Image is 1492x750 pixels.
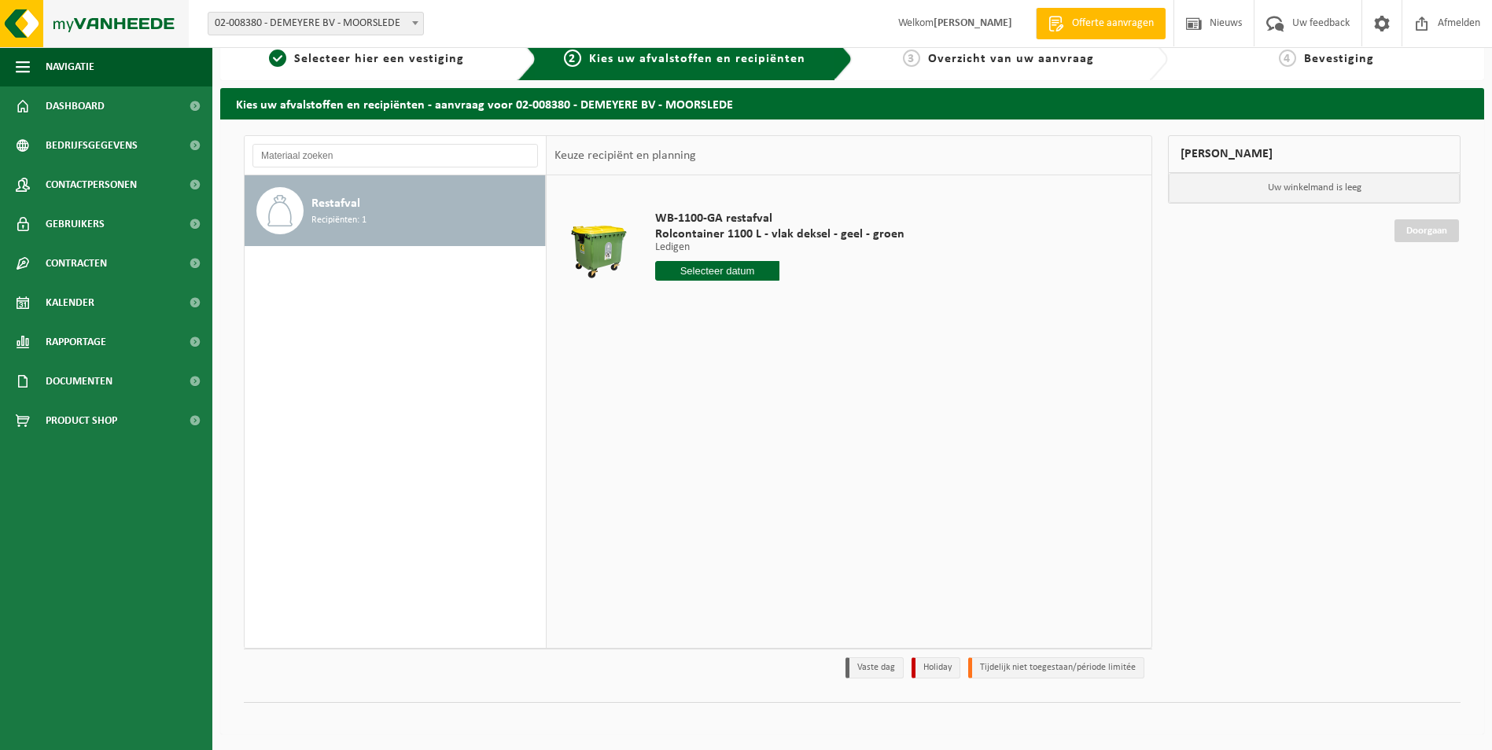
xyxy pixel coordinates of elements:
[968,657,1144,678] li: Tijdelijk niet toegestaan/période limitée
[228,50,505,68] a: 1Selecteer hier een vestiging
[655,226,904,242] span: Rolcontainer 1100 L - vlak deksel - geel - groen
[46,322,106,362] span: Rapportage
[269,50,286,67] span: 1
[46,165,137,204] span: Contactpersonen
[903,50,920,67] span: 3
[589,53,805,65] span: Kies uw afvalstoffen en recipiënten
[655,242,904,253] p: Ledigen
[655,211,904,226] span: WB-1100-GA restafval
[1304,53,1374,65] span: Bevestiging
[311,213,367,228] span: Recipiënten: 1
[928,53,1094,65] span: Overzicht van uw aanvraag
[46,126,138,165] span: Bedrijfsgegevens
[1036,8,1166,39] a: Offerte aanvragen
[252,144,538,167] input: Materiaal zoeken
[1394,219,1459,242] a: Doorgaan
[655,261,780,281] input: Selecteer datum
[294,53,464,65] span: Selecteer hier een vestiging
[1068,16,1158,31] span: Offerte aanvragen
[46,362,112,401] span: Documenten
[1279,50,1296,67] span: 4
[46,401,117,440] span: Product Shop
[46,86,105,126] span: Dashboard
[564,50,581,67] span: 2
[46,204,105,244] span: Gebruikers
[934,17,1012,29] strong: [PERSON_NAME]
[1168,135,1461,173] div: [PERSON_NAME]
[208,12,424,35] span: 02-008380 - DEMEYERE BV - MOORSLEDE
[220,88,1484,119] h2: Kies uw afvalstoffen en recipiënten - aanvraag voor 02-008380 - DEMEYERE BV - MOORSLEDE
[845,657,904,678] li: Vaste dag
[46,47,94,86] span: Navigatie
[1169,173,1460,203] p: Uw winkelmand is leeg
[912,657,960,678] li: Holiday
[208,13,423,35] span: 02-008380 - DEMEYERE BV - MOORSLEDE
[547,136,704,175] div: Keuze recipiënt en planning
[46,244,107,283] span: Contracten
[245,175,546,246] button: Restafval Recipiënten: 1
[311,194,360,213] span: Restafval
[46,283,94,322] span: Kalender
